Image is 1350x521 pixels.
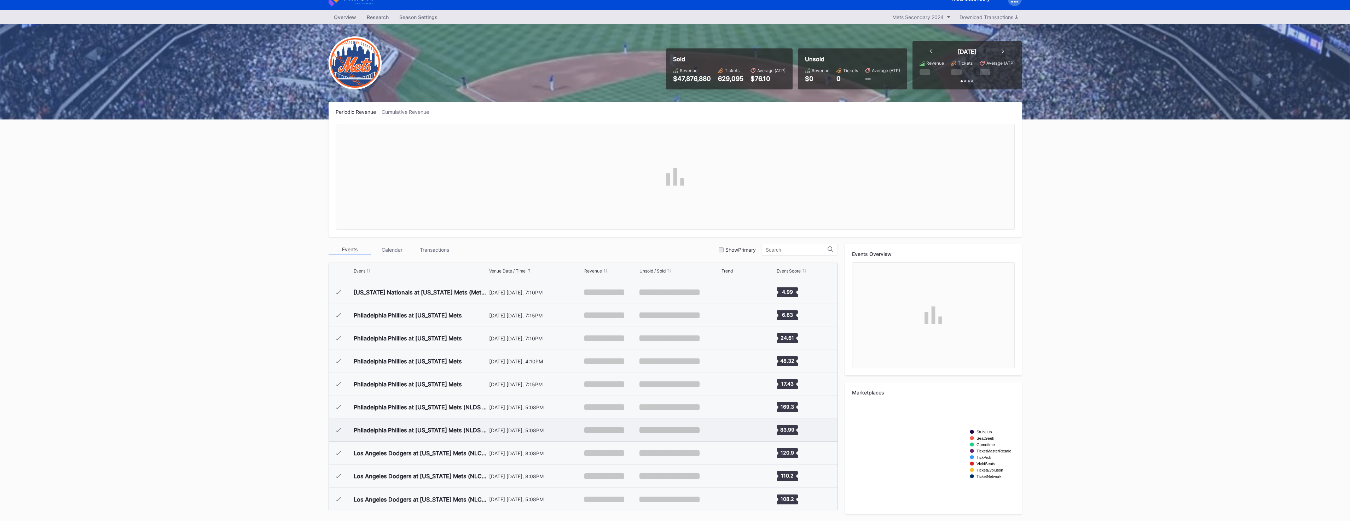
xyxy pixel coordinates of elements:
div: Tickets [725,68,740,73]
div: Average (ATP) [872,68,900,73]
div: Philadelphia Phillies at [US_STATE] Mets (NLDS Game 4, [US_STATE] Home Game 2) [354,427,487,434]
svg: Chart title [722,421,743,439]
text: Gametime [977,443,995,447]
div: Events [329,244,371,255]
text: 110.2 [781,473,794,479]
div: [DATE] [DATE], 7:10PM [489,289,583,295]
a: Research [361,12,394,22]
div: Venue Date / Time [489,268,526,274]
div: Sold [673,55,786,63]
div: Cumulative Revenue [382,109,435,115]
text: TicketEvolution [977,468,1003,472]
div: Marketplaces [852,390,1015,396]
div: Philadelphia Phillies at [US_STATE] Mets [354,335,462,342]
text: SeatGeek [977,436,994,440]
svg: Chart title [722,491,743,508]
text: 169.3 [781,404,794,410]
div: Events Overview [852,251,1015,257]
text: 6.63 [782,312,793,318]
text: VividSeats [977,462,995,466]
img: New-York-Mets-Transparent.png [329,36,382,89]
text: TicketMasterResale [977,449,1011,453]
div: Event Score [777,268,801,274]
div: Revenue [926,60,944,66]
div: Los Angeles Dodgers at [US_STATE] Mets (NLCS Game 5, [US_STATE] Home Game 3) [354,496,487,503]
div: Event [354,268,365,274]
a: Overview [329,12,361,22]
svg: Chart title [722,398,743,416]
div: [DATE] [DATE], 5:08PM [489,427,583,433]
div: $76.10 [751,75,786,82]
svg: Chart title [722,444,743,462]
svg: Chart title [722,375,743,393]
input: Search [766,247,828,253]
div: [DATE] [DATE], 4:10PM [489,358,583,364]
text: TickPick [977,455,991,459]
div: [DATE] [958,48,977,55]
text: 48.32 [780,358,794,364]
svg: Chart title [852,401,1015,507]
div: 629,095 [718,75,743,82]
text: 17.43 [781,381,794,387]
div: Revenue [680,68,697,73]
div: Trend [722,268,733,274]
div: Revenue [584,268,602,274]
div: [DATE] [DATE], 5:08PM [489,496,583,502]
a: Season Settings [394,12,443,22]
svg: Chart title [722,467,743,485]
text: 24.61 [781,335,794,341]
text: StubHub [977,430,992,434]
svg: Chart title [722,352,743,370]
div: Mets Secondary 2024 [892,14,944,20]
div: [US_STATE] Nationals at [US_STATE] Mets (Mets Reversible Hoodie Giveaway) [354,289,487,296]
svg: Chart title [722,306,743,324]
div: Tickets [843,68,858,73]
div: Calendar [371,244,413,255]
div: Show Primary [725,247,756,253]
div: Transactions [413,244,456,255]
div: Average (ATP) [757,68,786,73]
div: Revenue [812,68,829,73]
div: [DATE] [DATE], 7:15PM [489,312,583,318]
button: Mets Secondary 2024 [889,12,954,22]
text: 4.99 [782,289,793,295]
button: Download Transactions [956,12,1022,22]
div: Tickets [958,60,973,66]
div: Philadelphia Phillies at [US_STATE] Mets [354,312,462,319]
div: [DATE] [DATE], 7:10PM [489,335,583,341]
div: Unsold / Sold [639,268,666,274]
div: Philadelphia Phillies at [US_STATE] Mets [354,358,462,365]
div: [DATE] [DATE], 5:08PM [489,404,583,410]
svg: Chart title [722,329,743,347]
div: [DATE] [DATE], 7:15PM [489,381,583,387]
div: Unsold [805,55,900,63]
text: 83.99 [780,427,794,433]
svg: Chart title [722,283,743,301]
div: $0 [805,75,829,82]
div: Philadelphia Phillies at [US_STATE] Mets (NLDS Game 3, [US_STATE] Home Game 1) [354,404,487,411]
div: Los Angeles Dodgers at [US_STATE] Mets (NLCS Game 3, [US_STATE] Home Game 1) [354,450,487,457]
div: Periodic Revenue [336,109,382,115]
div: $47,876,880 [673,75,711,82]
text: 120.9 [781,450,794,456]
div: -- [865,75,900,82]
div: Download Transactions [960,14,1018,20]
div: Philadelphia Phillies at [US_STATE] Mets [354,381,462,388]
text: TicketNetwork [977,474,1002,479]
div: Los Angeles Dodgers at [US_STATE] Mets (NLCS Game 4, [US_STATE] Home Game 2) [354,473,487,480]
div: [DATE] [DATE], 8:08PM [489,450,583,456]
div: Average (ATP) [986,60,1015,66]
text: 108.2 [781,496,794,502]
div: [DATE] [DATE], 8:08PM [489,473,583,479]
div: 0 [836,75,858,82]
